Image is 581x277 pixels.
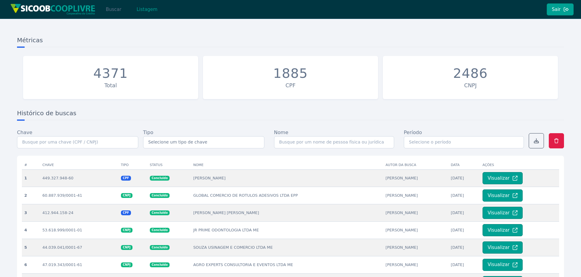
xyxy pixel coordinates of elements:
td: 449.327.948-60 [40,169,118,187]
label: Tipo [143,129,153,136]
h3: Histórico de buscas [17,109,564,120]
th: 1 [22,169,40,187]
span: Concluido [150,245,170,250]
span: CPF [121,176,131,181]
td: [PERSON_NAME] [383,204,449,221]
div: 2486 [453,66,488,81]
th: Tipo [119,161,147,170]
span: Concluido [150,193,170,198]
button: Listagem [131,3,163,16]
span: Concluido [150,228,170,233]
span: Concluido [150,262,170,267]
div: CNPJ [386,81,555,89]
th: 5 [22,239,40,256]
label: Chave [17,129,32,136]
th: Autor da busca [383,161,449,170]
td: [PERSON_NAME] [PERSON_NAME] [191,204,383,221]
td: 412.944.158-24 [40,204,118,221]
button: Visualizar [483,224,523,236]
th: 6 [22,256,40,273]
th: 4 [22,221,40,239]
div: Total [26,81,195,89]
input: Selecione o período [404,136,524,148]
label: Nome [274,129,288,136]
th: # [22,161,40,170]
div: 1885 [273,66,308,81]
input: Busque por um nome de pessoa física ou jurídica [274,136,394,148]
td: [DATE] [449,239,480,256]
td: 47.019.343/0001-61 [40,256,118,273]
td: [DATE] [449,187,480,204]
td: [DATE] [449,204,480,221]
span: Concluido [150,210,170,215]
input: Busque por uma chave (CPF / CNPJ) [17,136,138,148]
td: [PERSON_NAME] [383,239,449,256]
td: [DATE] [449,256,480,273]
td: [DATE] [449,221,480,239]
button: Visualizar [483,189,523,202]
h3: Métricas [17,36,564,47]
th: Nome [191,161,383,170]
th: 2 [22,187,40,204]
button: Sair [547,3,574,16]
td: 53.618.999/0001-01 [40,221,118,239]
td: [DATE] [449,169,480,187]
span: CNPJ [121,193,132,198]
td: 44.039.041/0001-67 [40,239,118,256]
div: CPF [206,81,375,89]
td: JR PRIME ODONTOLOGIA LTDA ME [191,221,383,239]
td: GLOBAL COMERCIO DE ROTULOS ADESIVOS LTDA EPP [191,187,383,204]
span: Concluido [150,176,170,181]
td: 60.887.939/0001-41 [40,187,118,204]
button: Buscar [101,3,126,16]
button: Visualizar [483,172,523,184]
td: [PERSON_NAME] [383,221,449,239]
span: CNPJ [121,245,132,250]
button: Visualizar [483,259,523,271]
span: CNPJ [121,228,132,233]
th: Data [449,161,480,170]
th: Chave [40,161,118,170]
td: [PERSON_NAME] [191,169,383,187]
td: [PERSON_NAME] [383,256,449,273]
span: CNPJ [121,262,132,267]
span: CPF [121,210,131,215]
td: AGRO EXPERTS CONSULTORIA E EVENTOS LTDA ME [191,256,383,273]
label: Período [404,129,422,136]
img: img/sicoob_cooplivre.png [10,4,95,15]
td: [PERSON_NAME] [383,169,449,187]
button: Visualizar [483,241,523,254]
th: 3 [22,204,40,221]
button: Visualizar [483,207,523,219]
th: Status [147,161,191,170]
td: [PERSON_NAME] [383,187,449,204]
th: Ações [480,161,559,170]
div: 4371 [93,66,128,81]
td: SOUZA USINAGEM E COMERCIO LTDA ME [191,239,383,256]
